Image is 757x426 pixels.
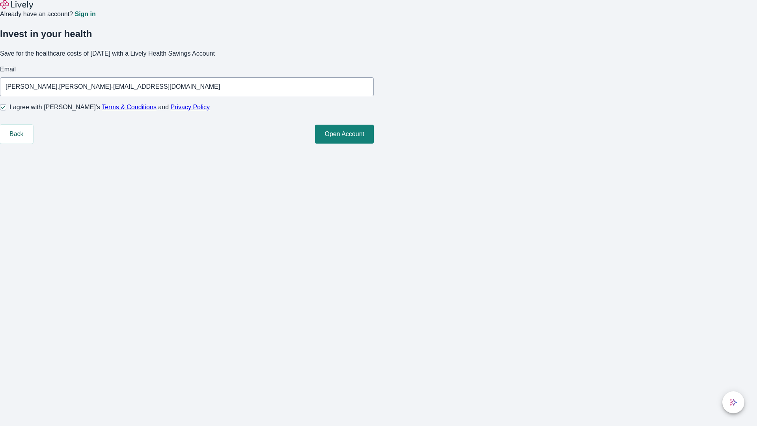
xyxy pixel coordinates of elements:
svg: Lively AI Assistant [729,398,737,406]
a: Terms & Conditions [102,104,157,110]
a: Sign in [75,11,95,17]
a: Privacy Policy [171,104,210,110]
span: I agree with [PERSON_NAME]’s and [9,103,210,112]
button: chat [722,391,744,413]
button: Open Account [315,125,374,144]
